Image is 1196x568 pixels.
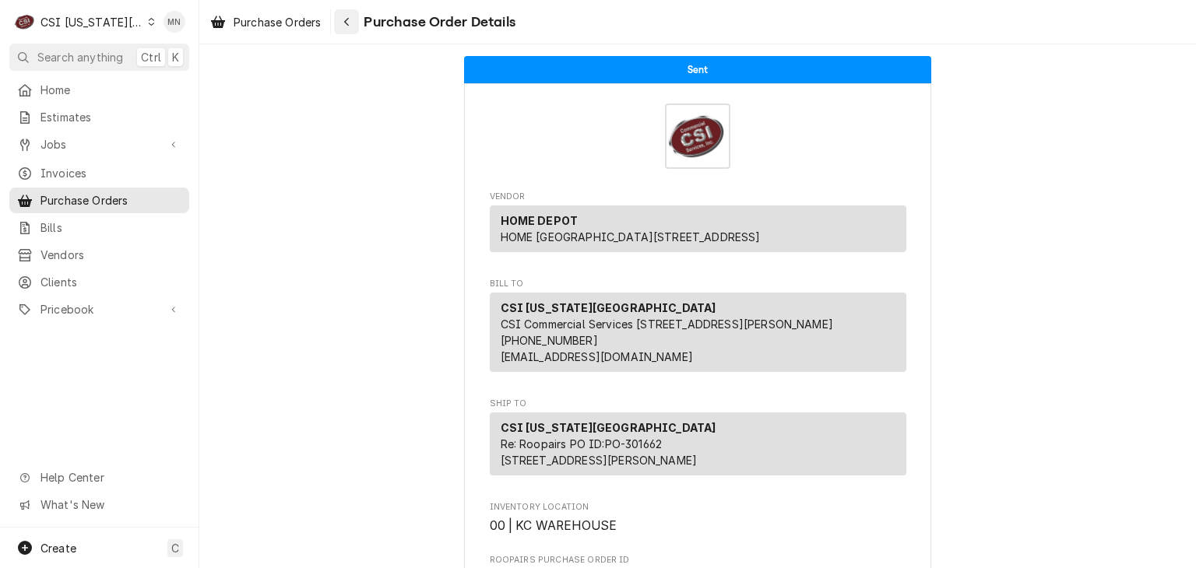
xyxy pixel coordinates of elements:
a: Invoices [9,160,189,186]
div: Vendor [490,205,906,252]
span: Inventory Location [490,501,906,514]
span: Ship To [490,398,906,410]
strong: HOME DEPOT [501,214,579,227]
span: Create [40,542,76,555]
div: Bill To [490,293,906,372]
div: Ship To [490,412,906,475]
span: Search anything [37,49,123,65]
div: Bill To [490,293,906,378]
span: Vendor [490,191,906,203]
img: Logo [665,103,730,169]
div: Status [464,56,931,83]
div: C [14,11,36,33]
button: Search anythingCtrlK [9,44,189,71]
a: [EMAIL_ADDRESS][DOMAIN_NAME] [501,350,693,363]
span: Roopairs Purchase Order ID [490,554,906,566]
div: Inventory Location [490,501,906,535]
div: Melissa Nehls's Avatar [164,11,185,33]
a: Estimates [9,104,189,130]
strong: CSI [US_STATE][GEOGRAPHIC_DATA] [501,301,716,314]
span: [STREET_ADDRESS][PERSON_NAME] [501,454,698,467]
span: C [171,540,179,556]
span: Purchase Order Details [359,12,515,33]
span: Bills [40,219,181,236]
a: Go to Jobs [9,131,189,157]
span: CSI Commercial Services [STREET_ADDRESS][PERSON_NAME] [501,317,833,331]
span: HOME [GEOGRAPHIC_DATA][STREET_ADDRESS] [501,230,761,244]
span: Ctrl [141,49,161,65]
span: Clients [40,274,181,290]
span: Help Center [40,469,180,486]
a: Go to What's New [9,492,189,517]
a: Go to Help Center [9,465,189,490]
a: [PHONE_NUMBER] [501,334,598,347]
a: Purchase Orders [9,188,189,213]
a: Purchase Orders [204,9,327,35]
div: Vendor [490,205,906,258]
span: Purchase Orders [234,14,321,30]
span: What's New [40,496,180,513]
span: Purchase Orders [40,192,181,209]
span: 00 | KC WAREHOUSE [490,518,617,533]
span: Re: Roopairs PO ID: PO-301662 [501,437,663,451]
div: MN [164,11,185,33]
span: Estimates [40,109,181,125]
a: Vendors [9,242,189,268]
a: Home [9,77,189,103]
div: Purchase Order Vendor [490,191,906,259]
span: Bill To [490,278,906,290]
span: Inventory Location [490,517,906,535]
span: Invoices [40,165,181,181]
span: Jobs [40,136,158,153]
div: Ship To [490,412,906,482]
span: Vendors [40,247,181,263]
span: K [172,49,179,65]
a: Clients [9,269,189,295]
div: CSI [US_STATE][GEOGRAPHIC_DATA] [40,14,143,30]
strong: CSI [US_STATE][GEOGRAPHIC_DATA] [501,421,716,434]
span: Pricebook [40,301,158,317]
span: Home [40,82,181,98]
div: Purchase Order Bill To [490,278,906,379]
a: Go to Pricebook [9,296,189,322]
div: CSI Kansas City's Avatar [14,11,36,33]
button: Navigate back [334,9,359,34]
span: Sent [688,65,709,75]
a: Bills [9,215,189,240]
div: Purchase Order Ship To [490,398,906,482]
